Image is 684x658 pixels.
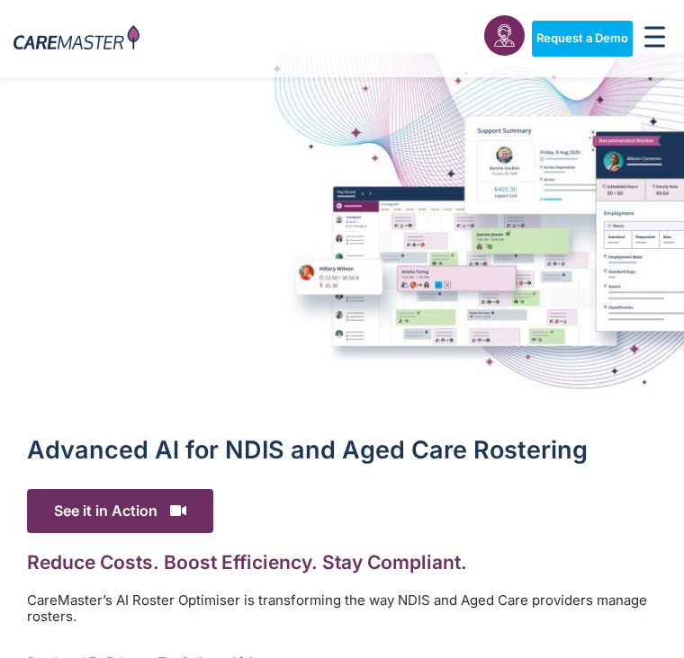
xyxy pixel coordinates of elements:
[536,31,628,46] span: Request a Demo
[532,21,633,57] a: Request a Demo
[27,592,657,625] p: CareMaster’s AI Roster Optimiser is transforming the way NDIS and Aged Care providers manage rost...
[13,25,139,53] img: CareMaster Logo
[27,551,657,574] h2: Reduce Costs. Boost Efficiency. Stay Compliant.
[27,436,657,465] h1: Advanced Al for NDIS and Aged Care Rostering
[27,489,213,533] span: See it in Action
[640,21,671,57] div: Menu Toggle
